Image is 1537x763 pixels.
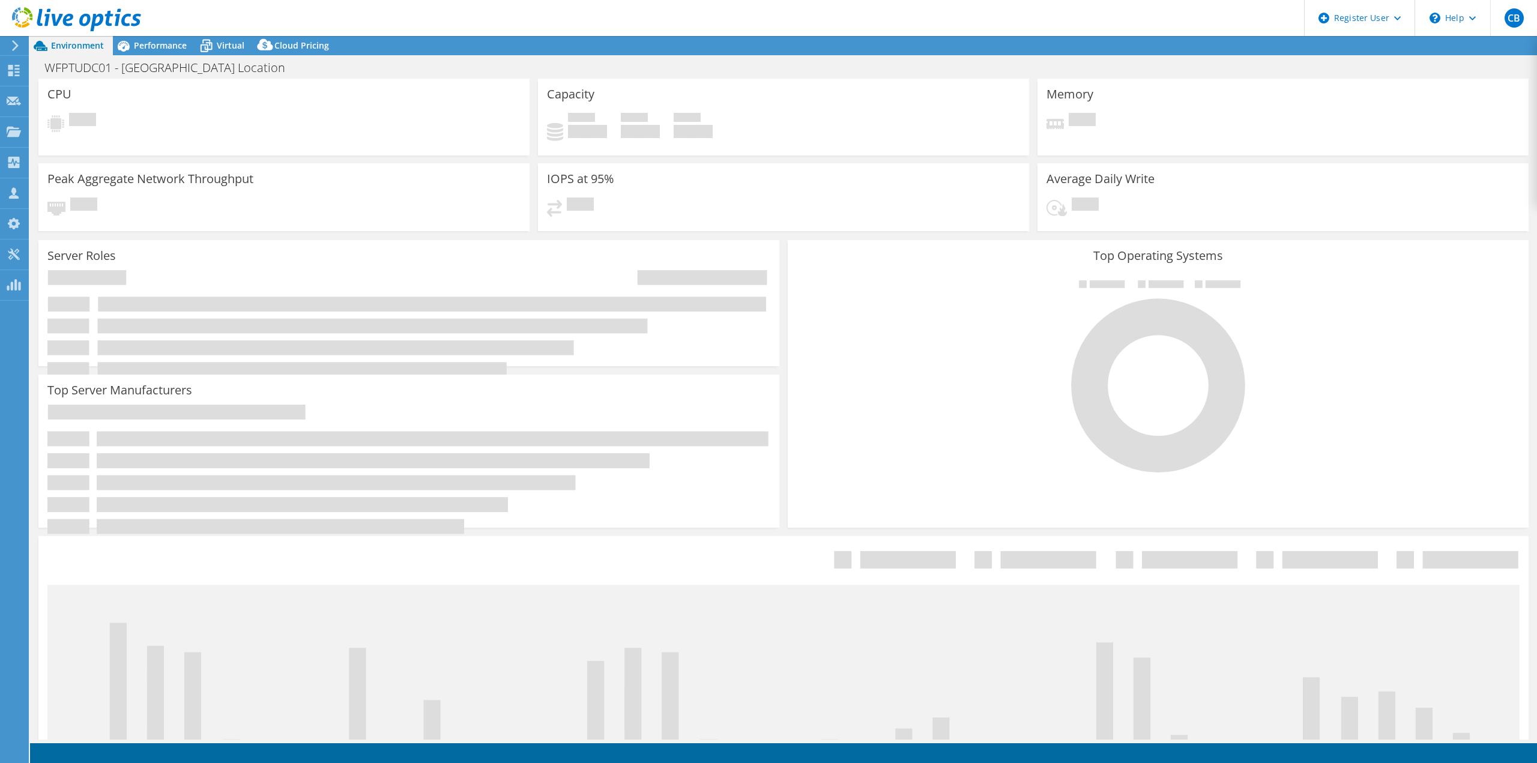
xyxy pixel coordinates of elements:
[568,113,595,125] span: Used
[69,113,96,129] span: Pending
[797,249,1520,262] h3: Top Operating Systems
[621,113,648,125] span: Free
[568,125,607,138] h4: 0 GiB
[47,384,192,397] h3: Top Server Manufacturers
[217,40,244,51] span: Virtual
[1072,198,1099,214] span: Pending
[1505,8,1524,28] span: CB
[1046,172,1155,185] h3: Average Daily Write
[1046,88,1093,101] h3: Memory
[51,40,104,51] span: Environment
[547,172,614,185] h3: IOPS at 95%
[47,172,253,185] h3: Peak Aggregate Network Throughput
[1069,113,1096,129] span: Pending
[621,125,660,138] h4: 0 GiB
[567,198,594,214] span: Pending
[134,40,187,51] span: Performance
[39,61,304,74] h1: WFPTUDC01 - [GEOGRAPHIC_DATA] Location
[47,249,116,262] h3: Server Roles
[70,198,97,214] span: Pending
[1430,13,1440,23] svg: \n
[547,88,594,101] h3: Capacity
[47,88,71,101] h3: CPU
[674,125,713,138] h4: 0 GiB
[274,40,329,51] span: Cloud Pricing
[674,113,701,125] span: Total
